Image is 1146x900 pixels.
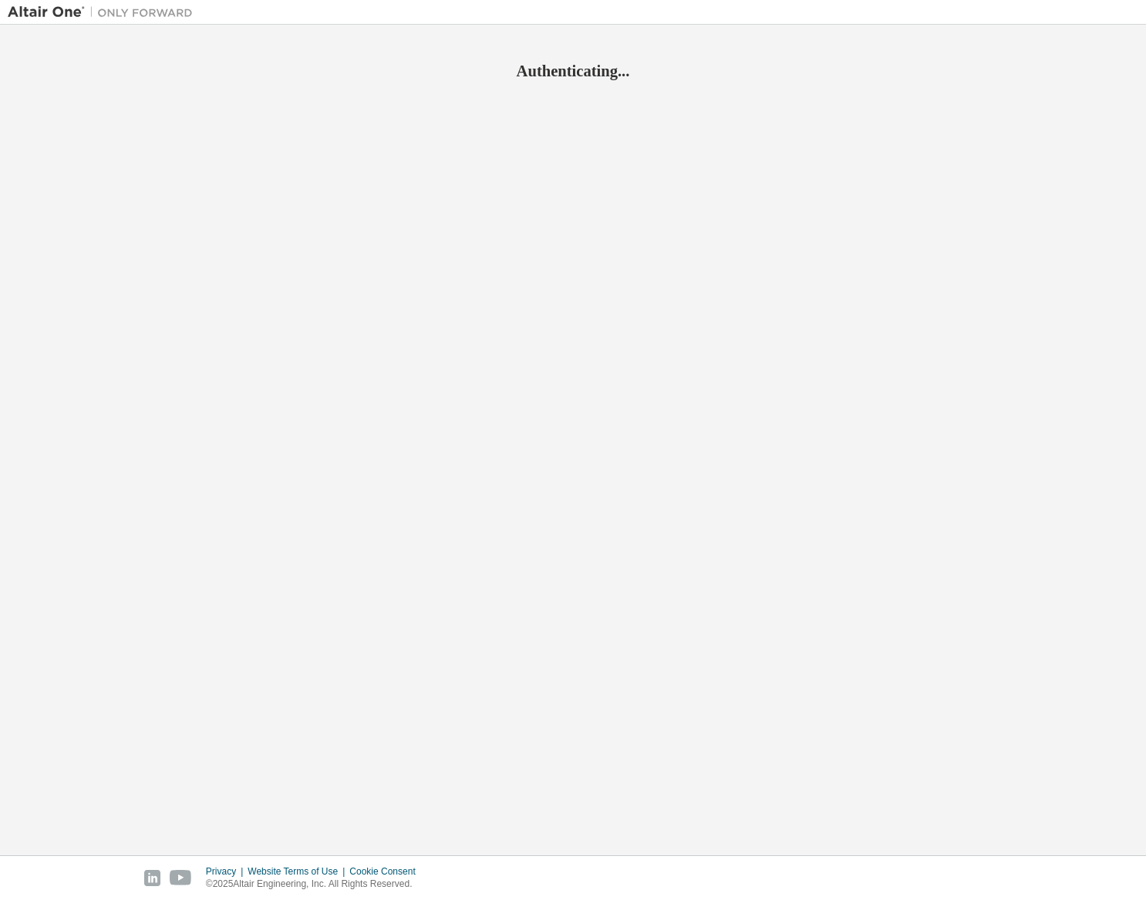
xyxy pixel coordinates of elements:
[8,5,201,20] img: Altair One
[170,870,192,886] img: youtube.svg
[248,865,349,878] div: Website Terms of Use
[144,870,160,886] img: linkedin.svg
[349,865,424,878] div: Cookie Consent
[8,61,1138,81] h2: Authenticating...
[206,878,425,891] p: © 2025 Altair Engineering, Inc. All Rights Reserved.
[206,865,248,878] div: Privacy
